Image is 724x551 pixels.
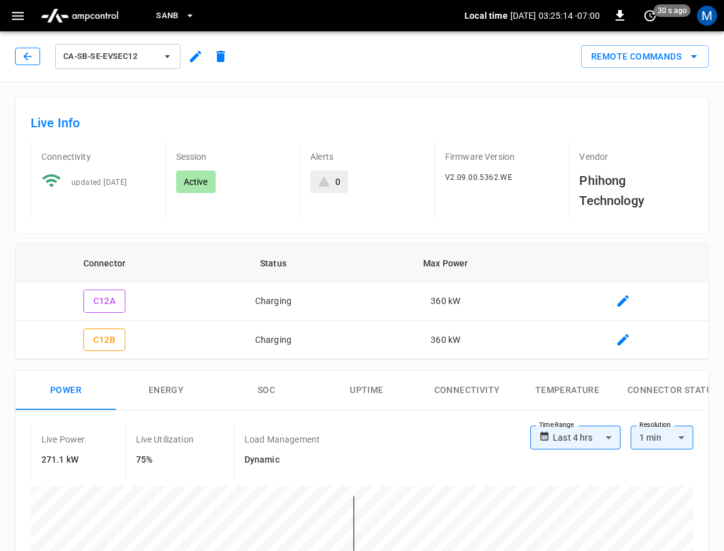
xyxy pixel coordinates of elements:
button: set refresh interval [640,6,660,26]
table: connector table [16,244,708,359]
button: Power [16,370,116,411]
button: Connectivity [417,370,517,411]
p: Session [176,150,290,163]
img: ampcontrol.io logo [36,4,123,28]
div: profile-icon [697,6,717,26]
p: Live Utilization [136,433,194,446]
th: Connector [16,244,193,282]
span: V2.09.00.5362.WE [445,173,512,182]
p: Firmware Version [445,150,559,163]
label: Time Range [539,420,574,430]
p: [DATE] 03:25:14 -07:00 [510,9,600,22]
button: ca-sb-se-evseC12 [55,44,181,69]
p: Live Power [41,433,85,446]
div: remote commands options [581,45,709,68]
th: Max Power [354,244,537,282]
button: Uptime [317,370,417,411]
h6: Live Info [31,113,693,133]
p: Vendor [579,150,693,163]
span: ca-sb-se-evseC12 [63,50,156,64]
div: Last 4 hrs [553,426,621,449]
span: updated [DATE] [71,178,127,187]
button: Energy [116,370,216,411]
td: 360 kW [354,321,537,360]
div: 0 [335,176,340,188]
h6: 75% [136,453,194,467]
button: SOC [216,370,317,411]
span: SanB [156,9,179,23]
p: Connectivity [41,150,155,163]
button: C12A [83,290,126,313]
button: Temperature [517,370,617,411]
label: Resolution [639,420,671,430]
h6: Dynamic [244,453,320,467]
button: Remote Commands [581,45,709,68]
button: C12B [83,328,126,352]
button: SanB [151,4,200,28]
td: Charging [193,321,354,360]
td: Charging [193,282,354,321]
p: Alerts [310,150,424,163]
h6: Phihong Technology [579,171,693,211]
td: 360 kW [354,282,537,321]
p: Active [184,176,208,188]
div: 1 min [631,426,693,449]
p: Local time [464,9,508,22]
th: Status [193,244,354,282]
span: 30 s ago [654,4,691,17]
h6: 271.1 kW [41,453,85,467]
p: Load Management [244,433,320,446]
